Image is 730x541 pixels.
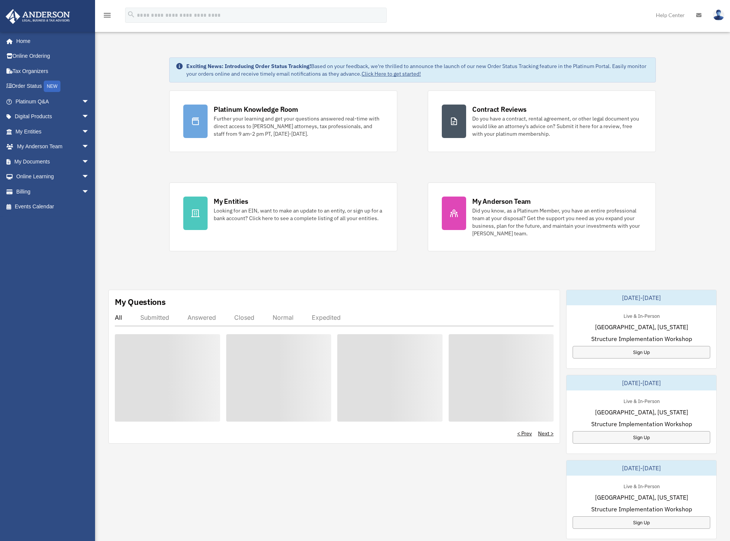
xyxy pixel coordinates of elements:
[214,197,248,206] div: My Entities
[591,505,692,514] span: Structure Implementation Workshop
[5,154,101,169] a: My Documentsarrow_drop_down
[82,184,97,200] span: arrow_drop_down
[472,197,531,206] div: My Anderson Team
[617,482,666,490] div: Live & In-Person
[591,419,692,428] span: Structure Implementation Workshop
[573,516,710,529] a: Sign Up
[234,314,254,321] div: Closed
[82,154,97,170] span: arrow_drop_down
[428,182,656,251] a: My Anderson Team Did you know, as a Platinum Member, you have an entire professional team at your...
[5,169,101,184] a: Online Learningarrow_drop_down
[595,322,688,332] span: [GEOGRAPHIC_DATA], [US_STATE]
[82,124,97,140] span: arrow_drop_down
[362,70,421,77] a: Click Here to get started!
[5,33,97,49] a: Home
[312,314,341,321] div: Expedited
[617,397,666,405] div: Live & In-Person
[595,493,688,502] span: [GEOGRAPHIC_DATA], [US_STATE]
[617,311,666,319] div: Live & In-Person
[595,408,688,417] span: [GEOGRAPHIC_DATA], [US_STATE]
[5,184,101,199] a: Billingarrow_drop_down
[140,314,169,321] div: Submitted
[713,10,724,21] img: User Pic
[573,431,710,444] a: Sign Up
[82,169,97,185] span: arrow_drop_down
[103,11,112,20] i: menu
[186,63,311,70] strong: Exciting News: Introducing Order Status Tracking!
[169,90,397,152] a: Platinum Knowledge Room Further your learning and get your questions answered real-time with dire...
[115,296,166,308] div: My Questions
[472,115,642,138] div: Do you have a contract, rental agreement, or other legal document you would like an attorney's ad...
[5,79,101,94] a: Order StatusNEW
[5,199,101,214] a: Events Calendar
[5,109,101,124] a: Digital Productsarrow_drop_down
[44,81,60,92] div: NEW
[5,124,101,139] a: My Entitiesarrow_drop_down
[573,346,710,359] a: Sign Up
[214,105,298,114] div: Platinum Knowledge Room
[169,182,397,251] a: My Entities Looking for an EIN, want to make an update to an entity, or sign up for a bank accoun...
[127,10,135,19] i: search
[472,105,527,114] div: Contract Reviews
[103,13,112,20] a: menu
[186,62,649,78] div: Based on your feedback, we're thrilled to announce the launch of our new Order Status Tracking fe...
[428,90,656,152] a: Contract Reviews Do you have a contract, rental agreement, or other legal document you would like...
[115,314,122,321] div: All
[567,290,716,305] div: [DATE]-[DATE]
[472,207,642,237] div: Did you know, as a Platinum Member, you have an entire professional team at your disposal? Get th...
[591,334,692,343] span: Structure Implementation Workshop
[82,94,97,109] span: arrow_drop_down
[567,460,716,476] div: [DATE]-[DATE]
[5,63,101,79] a: Tax Organizers
[82,139,97,155] span: arrow_drop_down
[273,314,294,321] div: Normal
[187,314,216,321] div: Answered
[5,139,101,154] a: My Anderson Teamarrow_drop_down
[567,375,716,390] div: [DATE]-[DATE]
[214,115,383,138] div: Further your learning and get your questions answered real-time with direct access to [PERSON_NAM...
[5,94,101,109] a: Platinum Q&Aarrow_drop_down
[538,430,554,437] a: Next >
[82,109,97,125] span: arrow_drop_down
[214,207,383,222] div: Looking for an EIN, want to make an update to an entity, or sign up for a bank account? Click her...
[5,49,101,64] a: Online Ordering
[517,430,532,437] a: < Prev
[3,9,72,24] img: Anderson Advisors Platinum Portal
